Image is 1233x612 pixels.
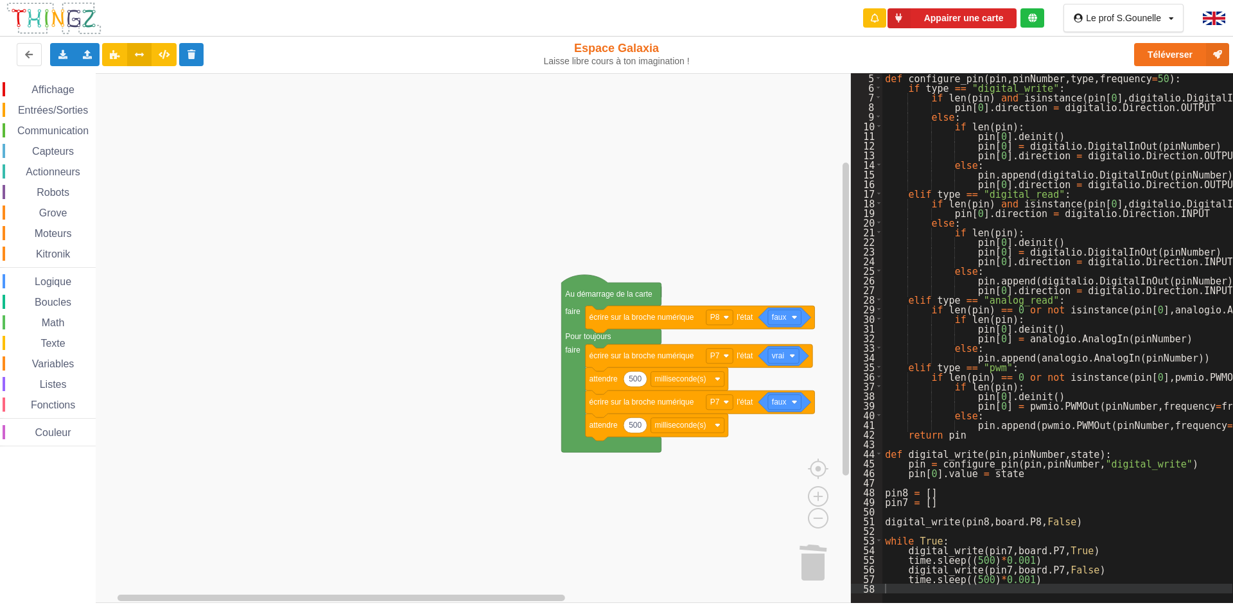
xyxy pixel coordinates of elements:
[737,351,753,360] text: l'état
[772,351,784,360] text: vrai
[851,574,882,584] div: 57
[851,439,882,449] div: 43
[851,584,882,593] div: 58
[851,179,882,189] div: 16
[851,285,882,295] div: 27
[851,92,882,102] div: 7
[851,131,882,141] div: 11
[15,125,91,136] span: Communication
[851,295,882,304] div: 28
[1020,8,1044,28] div: Tu es connecté au serveur de création de Thingz
[851,121,882,131] div: 10
[851,545,882,555] div: 54
[851,420,882,430] div: 41
[33,427,73,438] span: Couleur
[710,398,720,407] text: P7
[590,374,618,383] text: attendre
[34,249,72,259] span: Kitronik
[654,421,706,430] text: milliseconde(s)
[851,381,882,391] div: 37
[851,333,882,343] div: 32
[629,421,642,430] text: 500
[772,313,787,322] text: faux
[39,338,67,349] span: Texte
[851,372,882,381] div: 36
[509,56,724,67] div: Laisse libre cours à ton imagination !
[851,564,882,574] div: 56
[565,290,652,299] text: Au démarrage de la carte
[851,401,882,410] div: 39
[1203,12,1225,25] img: gb.png
[772,398,787,407] text: faux
[30,84,76,95] span: Affichage
[851,102,882,112] div: 8
[851,391,882,401] div: 38
[590,398,694,407] text: écrire sur la broche numérique
[16,105,90,116] span: Entrées/Sorties
[30,358,76,369] span: Variables
[40,317,67,328] span: Math
[851,410,882,420] div: 40
[851,112,882,121] div: 9
[710,313,720,322] text: P8
[737,313,753,322] text: l'état
[851,353,882,362] div: 34
[851,198,882,208] div: 18
[33,297,73,308] span: Boucles
[509,41,724,67] div: Espace Galaxia
[851,141,882,150] div: 12
[851,468,882,478] div: 46
[851,516,882,526] div: 51
[29,399,77,410] span: Fonctions
[851,256,882,266] div: 24
[851,536,882,545] div: 53
[37,207,69,218] span: Grove
[851,487,882,497] div: 48
[851,227,882,237] div: 21
[33,276,73,287] span: Logique
[851,73,882,83] div: 5
[851,555,882,564] div: 55
[565,345,581,354] text: faire
[851,208,882,218] div: 19
[851,478,882,487] div: 47
[851,449,882,459] div: 44
[654,374,706,383] text: milliseconde(s)
[851,170,882,179] div: 15
[737,398,753,407] text: l'état
[38,379,69,390] span: Listes
[888,8,1017,28] button: Appairer une carte
[851,304,882,314] div: 29
[851,314,882,324] div: 30
[565,332,611,341] text: Pour toujours
[24,166,82,177] span: Actionneurs
[6,1,102,35] img: thingz_logo.png
[851,324,882,333] div: 31
[851,430,882,439] div: 42
[851,218,882,227] div: 20
[851,507,882,516] div: 50
[851,526,882,536] div: 52
[851,266,882,275] div: 25
[851,362,882,372] div: 35
[1134,43,1229,66] button: Téléverser
[35,187,71,198] span: Robots
[710,351,720,360] text: P7
[851,237,882,247] div: 22
[851,343,882,353] div: 33
[851,189,882,198] div: 17
[565,307,581,316] text: faire
[851,497,882,507] div: 49
[33,228,74,239] span: Moteurs
[851,459,882,468] div: 45
[629,374,642,383] text: 500
[590,351,694,360] text: écrire sur la broche numérique
[851,247,882,256] div: 23
[851,83,882,92] div: 6
[1086,13,1161,22] div: Le prof S.Gounelle
[851,160,882,170] div: 14
[590,313,694,322] text: écrire sur la broche numérique
[851,275,882,285] div: 26
[851,150,882,160] div: 13
[590,421,618,430] text: attendre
